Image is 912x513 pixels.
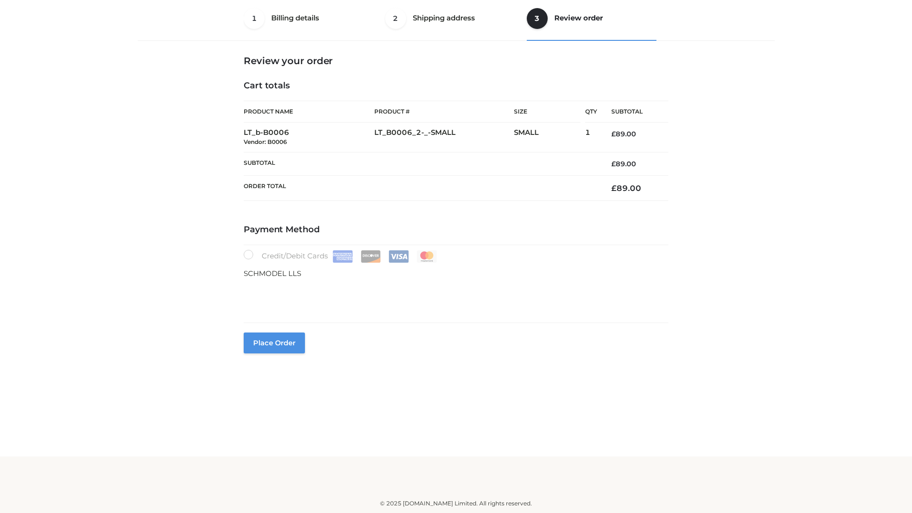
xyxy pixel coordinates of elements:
[611,130,636,138] bdi: 89.00
[389,250,409,263] img: Visa
[361,250,381,263] img: Discover
[514,101,580,123] th: Size
[374,123,514,152] td: LT_B0006_2-_-SMALL
[244,101,374,123] th: Product Name
[244,55,668,66] h3: Review your order
[244,176,597,201] th: Order Total
[244,225,668,235] h4: Payment Method
[242,277,666,312] iframe: Secure payment input frame
[417,250,437,263] img: Mastercard
[585,101,597,123] th: Qty
[611,160,616,168] span: £
[244,152,597,175] th: Subtotal
[611,183,641,193] bdi: 89.00
[611,160,636,168] bdi: 89.00
[141,499,771,508] div: © 2025 [DOMAIN_NAME] Limited. All rights reserved.
[374,101,514,123] th: Product #
[244,267,668,280] p: SCHMODEL LLS
[244,250,438,263] label: Credit/Debit Cards
[585,123,597,152] td: 1
[244,138,287,145] small: Vendor: B0006
[611,130,616,138] span: £
[244,332,305,353] button: Place order
[244,81,668,91] h4: Cart totals
[514,123,585,152] td: SMALL
[611,183,617,193] span: £
[244,123,374,152] td: LT_b-B0006
[597,101,668,123] th: Subtotal
[332,250,353,263] img: Amex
